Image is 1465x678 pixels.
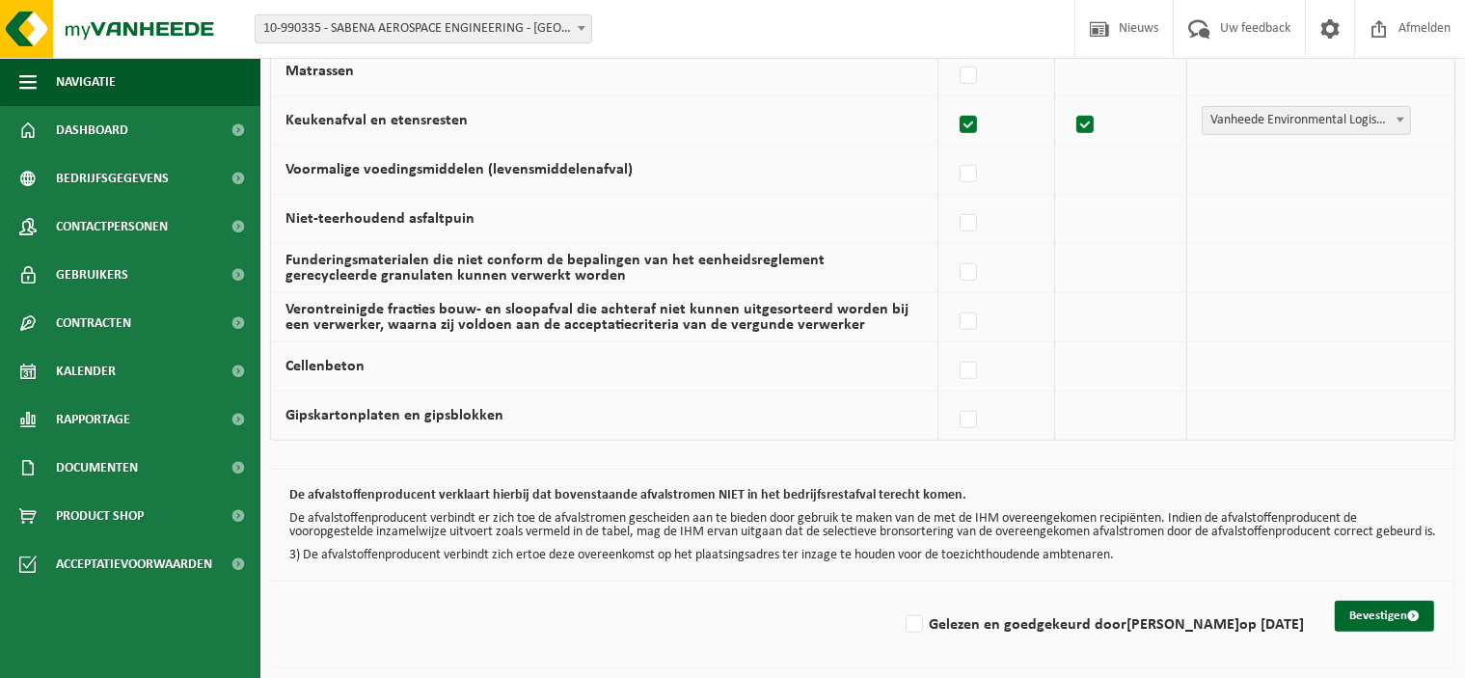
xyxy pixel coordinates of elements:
[256,15,591,42] span: 10-990335 - SABENA AEROSPACE ENGINEERING - SINT-LAMBRECHTS-WOLUWE
[285,211,475,227] label: Niet-teerhoudend asfaltpuin
[255,14,592,43] span: 10-990335 - SABENA AEROSPACE ENGINEERING - SINT-LAMBRECHTS-WOLUWE
[285,302,909,333] label: Verontreinigde fracties bouw- en sloopafval die achteraf niet kunnen uitgesorteerd worden bij een...
[289,512,1436,539] p: De afvalstoffenproducent verbindt er zich toe de afvalstromen gescheiden aan te bieden door gebru...
[1202,106,1411,135] span: Vanheede Environmental Logistics
[285,359,365,374] label: Cellenbeton
[1335,601,1434,632] button: Bevestigen
[56,154,169,203] span: Bedrijfsgegevens
[56,203,168,251] span: Contactpersonen
[56,444,138,492] span: Documenten
[1203,107,1410,134] span: Vanheede Environmental Logistics
[56,347,116,395] span: Kalender
[1126,617,1239,633] strong: [PERSON_NAME]
[285,408,503,423] label: Gipskartonplaten en gipsblokken
[56,251,128,299] span: Gebruikers
[285,253,825,284] label: Funderingsmaterialen die niet conform de bepalingen van het eenheidsreglement gerecycleerde granu...
[285,162,633,177] label: Voormalige voedingsmiddelen (levensmiddelenafval)
[285,64,354,79] label: Matrassen
[56,492,144,540] span: Product Shop
[56,106,128,154] span: Dashboard
[285,113,468,128] label: Keukenafval en etensresten
[56,540,212,588] span: Acceptatievoorwaarden
[56,299,131,347] span: Contracten
[289,549,1436,562] p: 3) De afvalstoffenproducent verbindt zich ertoe deze overeenkomst op het plaatsingsadres ter inza...
[902,610,1304,639] label: Gelezen en goedgekeurd door op [DATE]
[289,488,966,502] b: De afvalstoffenproducent verklaart hierbij dat bovenstaande afvalstromen NIET in het bedrijfsrest...
[56,395,130,444] span: Rapportage
[56,58,116,106] span: Navigatie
